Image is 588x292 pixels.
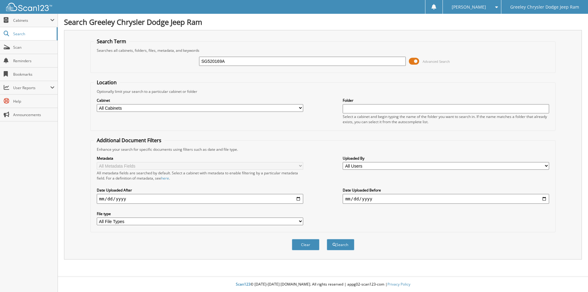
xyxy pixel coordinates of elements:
[94,147,552,152] div: Enhance your search for specific documents using filters such as date and file type.
[510,5,579,9] span: Greeley Chrysler Dodge Jeep Ram
[94,38,129,45] legend: Search Term
[94,79,120,86] legend: Location
[13,99,55,104] span: Help
[343,98,549,103] label: Folder
[343,156,549,161] label: Uploaded By
[327,239,354,250] button: Search
[161,176,169,181] a: here
[97,170,303,181] div: All metadata fields are searched by default. Select a cabinet with metadata to enable filtering b...
[452,5,486,9] span: [PERSON_NAME]
[13,85,50,90] span: User Reports
[64,17,582,27] h1: Search Greeley Chrysler Dodge Jeep Ram
[94,137,164,144] legend: Additional Document Filters
[97,211,303,216] label: File type
[94,48,552,53] div: Searches all cabinets, folders, files, metadata, and keywords
[557,263,588,292] iframe: Chat Widget
[13,31,54,36] span: Search
[343,194,549,204] input: end
[97,188,303,193] label: Date Uploaded After
[343,114,549,124] div: Select a cabinet and begin typing the name of the folder you want to search in. If the name match...
[58,277,588,292] div: © [DATE]-[DATE] [DOMAIN_NAME]. All rights reserved | appg02-scan123-com |
[13,18,50,23] span: Cabinets
[387,282,410,287] a: Privacy Policy
[13,112,55,117] span: Announcements
[94,89,552,94] div: Optionally limit your search to a particular cabinet or folder
[13,58,55,63] span: Reminders
[97,98,303,103] label: Cabinet
[13,72,55,77] span: Bookmarks
[423,59,450,64] span: Advanced Search
[343,188,549,193] label: Date Uploaded Before
[13,45,55,50] span: Scan
[292,239,319,250] button: Clear
[97,194,303,204] input: start
[6,3,52,11] img: scan123-logo-white.svg
[236,282,251,287] span: Scan123
[97,156,303,161] label: Metadata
